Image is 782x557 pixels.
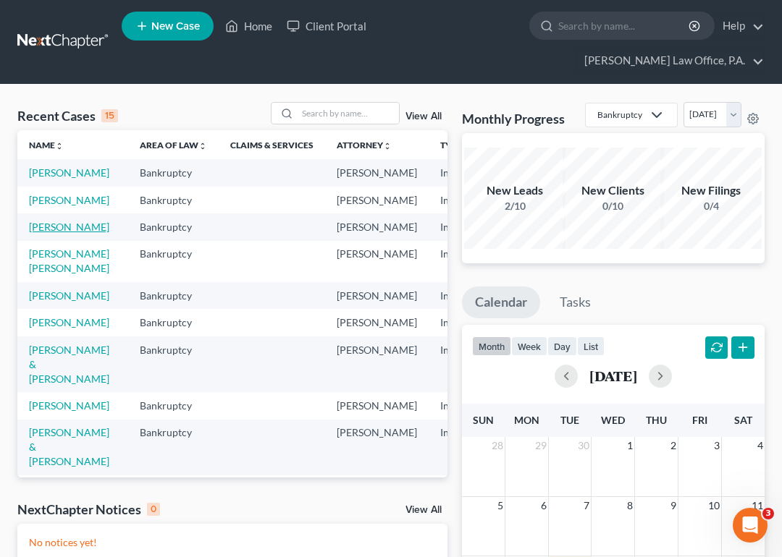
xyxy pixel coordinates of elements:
a: [PERSON_NAME] [29,221,109,233]
td: Individual [429,187,497,213]
td: [PERSON_NAME] [325,241,429,282]
a: [PERSON_NAME] [29,316,109,328]
a: View All [405,505,442,515]
td: Bankruptcy [128,159,219,186]
button: month [472,336,511,356]
span: New Case [151,21,200,32]
a: Typeunfold_more [440,140,471,150]
a: Help [715,13,764,39]
td: Individual [429,475,497,502]
button: week [511,336,547,356]
i: unfold_more [55,142,64,150]
a: Home [218,13,279,39]
td: Bankruptcy [128,241,219,282]
a: View All [405,111,442,122]
a: [PERSON_NAME] [29,166,109,179]
span: Sun [473,414,494,426]
a: [PERSON_NAME] Law Office, P.A. [577,48,764,74]
i: unfold_more [198,142,207,150]
span: 9 [669,497,678,514]
td: Bankruptcy [128,420,219,475]
div: 15 [101,109,118,122]
td: [PERSON_NAME] [325,309,429,336]
td: Individual [429,159,497,186]
td: Bankruptcy [128,336,219,392]
td: Bankruptcy [128,309,219,336]
span: 28 [490,437,505,454]
td: [PERSON_NAME] [325,213,429,240]
td: [PERSON_NAME] [325,420,429,475]
span: 7 [582,497,591,514]
td: [PERSON_NAME] [325,392,429,419]
div: New Leads [464,182,566,199]
td: [PERSON_NAME] [325,475,429,502]
td: Individual [429,420,497,475]
td: Bankruptcy [128,475,219,502]
div: New Filings [660,182,762,199]
span: 3 [712,437,721,454]
a: Tasks [547,286,604,318]
div: 2/10 [464,199,566,213]
a: Nameunfold_more [29,140,64,150]
a: [PERSON_NAME] & [PERSON_NAME] [29,344,109,385]
input: Search by name... [558,12,691,39]
td: Bankruptcy [128,213,219,240]
td: Individual [429,241,497,282]
div: New Clients [563,182,664,199]
span: 11 [750,497,765,514]
td: Bankruptcy [128,282,219,309]
i: unfold_more [383,142,392,150]
iframe: Intercom live chat [733,508,768,543]
td: [PERSON_NAME] [325,159,429,186]
a: [PERSON_NAME] [PERSON_NAME] [29,247,109,274]
span: Tue [560,414,579,426]
span: Thu [646,414,667,426]
span: 2 [669,437,678,454]
a: Calendar [462,286,540,318]
span: 30 [576,437,591,454]
h3: Monthly Progress [462,110,565,127]
td: Bankruptcy [128,187,219,213]
td: Individual [429,392,497,419]
span: 6 [539,497,548,514]
h2: [DATE] [589,368,637,383]
a: Area of Lawunfold_more [140,140,207,150]
div: Bankruptcy [597,109,642,121]
span: Fri [692,414,707,426]
div: Recent Cases [17,107,118,124]
span: Mon [514,414,539,426]
td: Individual [429,213,497,240]
td: Bankruptcy [128,392,219,419]
span: 4 [756,437,765,454]
td: Individual [429,309,497,336]
span: Wed [601,414,625,426]
td: Individual [429,336,497,392]
div: 0/4 [660,199,762,213]
div: 0 [147,503,160,516]
a: [PERSON_NAME] [29,399,109,412]
button: day [547,336,577,356]
input: Search by name... [298,103,399,124]
a: Client Portal [279,13,374,39]
a: Attorneyunfold_more [337,140,392,150]
td: [PERSON_NAME] [325,336,429,392]
a: [PERSON_NAME] [29,289,109,302]
div: NextChapter Notices [17,501,160,518]
span: 3 [762,508,774,519]
span: 1 [626,437,634,454]
td: [PERSON_NAME] [325,282,429,309]
span: 10 [707,497,721,514]
div: 0/10 [563,199,664,213]
span: 5 [496,497,505,514]
a: [PERSON_NAME] & [PERSON_NAME] [29,426,109,467]
span: 29 [534,437,548,454]
a: [PERSON_NAME] [29,194,109,206]
th: Claims & Services [219,130,325,159]
td: Individual [429,282,497,309]
td: [PERSON_NAME] [325,187,429,213]
span: Sat [734,414,752,426]
button: list [577,336,605,356]
span: 8 [626,497,634,514]
p: No notices yet! [29,535,436,550]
